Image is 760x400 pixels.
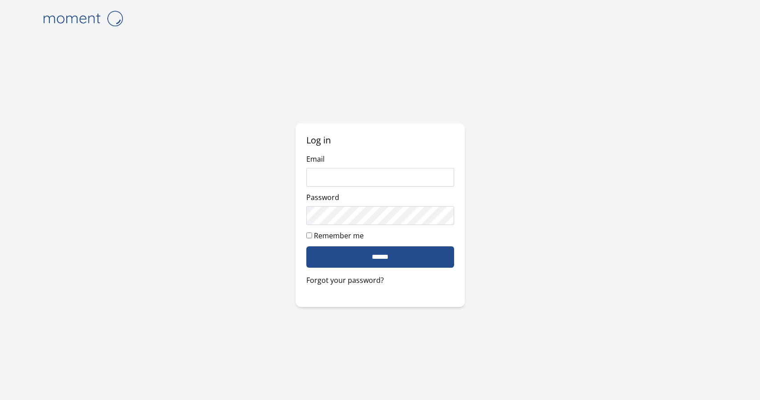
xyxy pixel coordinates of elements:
a: Forgot your password? [306,275,454,286]
h2: Log in [306,134,454,147]
label: Email [306,154,325,164]
label: Password [306,192,339,202]
label: Remember me [314,231,364,241]
img: logo-4e3dc11c47720685a147b03b5a06dd966a58ff35d612b21f08c02c0306f2b779.png [38,7,127,30]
